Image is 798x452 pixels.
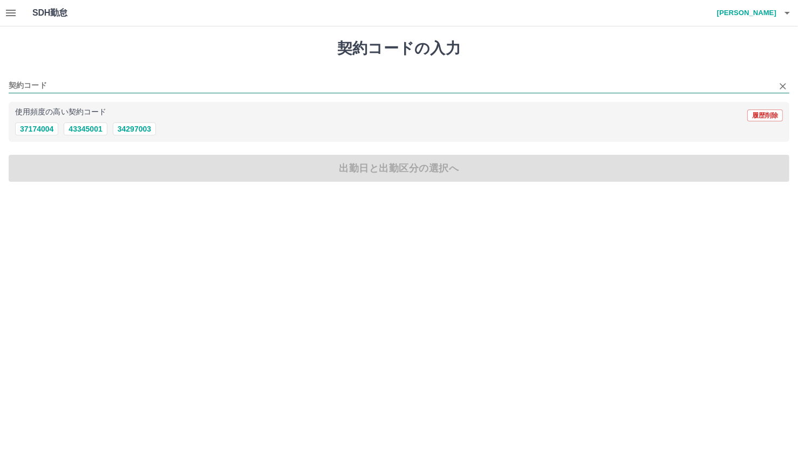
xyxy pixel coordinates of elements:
[15,108,106,116] p: 使用頻度の高い契約コード
[775,79,790,94] button: Clear
[64,122,107,135] button: 43345001
[15,122,58,135] button: 37174004
[9,39,789,58] h1: 契約コードの入力
[113,122,156,135] button: 34297003
[747,109,783,121] button: 履歴削除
